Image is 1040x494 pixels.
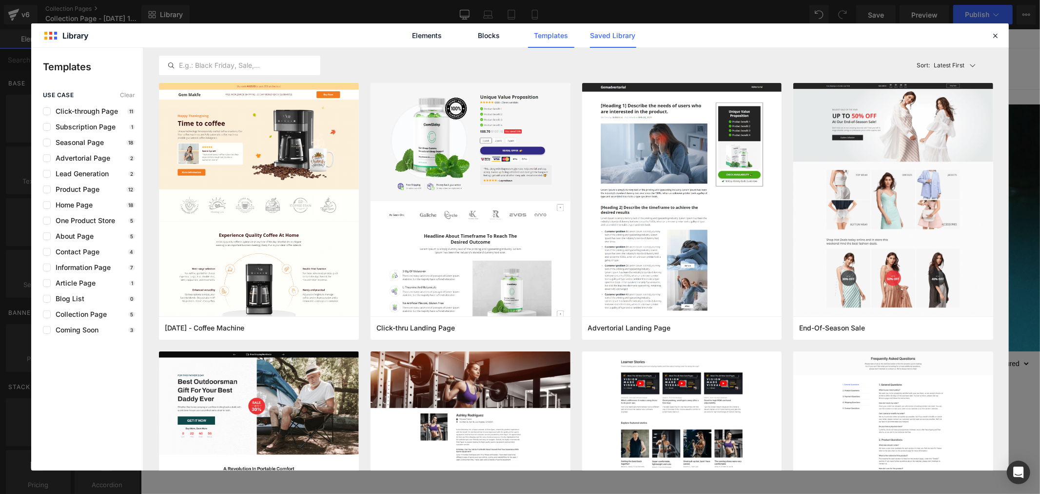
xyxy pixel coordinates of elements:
[51,185,99,193] span: Product Page
[126,140,135,145] p: 18
[159,60,320,71] input: E.g.: Black Friday, Sale,...
[165,324,244,332] span: Thanksgiving - Coffee Machine
[128,233,135,239] p: 5
[128,249,135,255] p: 4
[655,29,677,50] summary: Search
[588,324,671,332] span: Advertorial Landing Page
[51,310,107,318] span: Collection Page
[128,265,135,270] p: 7
[126,202,135,208] p: 18
[129,124,135,130] p: 1
[43,92,74,99] span: use case
[51,170,109,178] span: Lead Generation
[1007,461,1030,484] div: Open Intercom Messenger
[129,280,135,286] p: 1
[404,23,451,48] a: Elements
[51,264,111,271] span: Information Page
[374,35,399,44] span: Contact
[528,23,574,48] a: Templates
[417,4,482,13] span: Welcome to our store
[43,60,143,74] p: Templates
[126,186,135,192] p: 12
[128,218,135,224] p: 5
[934,61,965,70] p: Latest First
[302,29,332,50] a: Home
[51,295,84,303] span: Blog List
[128,327,135,333] p: 3
[51,279,96,287] span: Article Page
[917,62,930,69] span: Sort:
[913,56,994,75] button: Latest FirstSort:Latest First
[799,324,865,332] span: End-Of-Season Sale
[308,35,326,44] span: Home
[51,139,104,146] span: Seasonal Page
[332,29,368,50] a: Catalog
[51,154,110,162] span: Advertorial Page
[51,326,98,334] span: Coming Soon
[120,92,135,99] span: Clear
[51,201,93,209] span: Home Page
[128,311,135,317] p: 5
[466,23,512,48] a: Blocks
[51,232,94,240] span: About Page
[178,30,292,49] a: Sports Threads Shop
[51,248,99,256] span: Contact Page
[51,217,115,225] span: One Product Store
[369,29,405,50] a: Contact
[338,35,362,44] span: Catalog
[128,296,135,302] p: 0
[128,155,135,161] p: 2
[51,107,118,115] span: Click-through Page
[127,108,135,114] p: 11
[590,23,636,48] a: Saved Library
[376,324,455,332] span: Click-thru Landing Page
[128,171,135,177] p: 2
[51,123,116,131] span: Subscription Page
[181,32,288,47] span: Sports Threads Shop
[429,322,471,347] span: 12 products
